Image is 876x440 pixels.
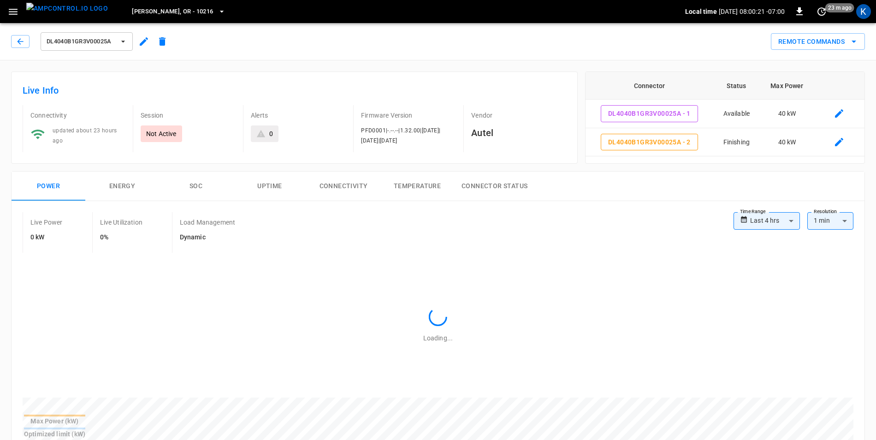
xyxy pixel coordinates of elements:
p: Live Power [30,218,63,227]
button: Energy [85,172,159,201]
h6: Dynamic [180,232,235,243]
span: PFD0001|-.--.--|1.32.00|[DATE]|[DATE]|[DATE] [361,127,440,144]
button: DL4040B1GR3V00025A - 1 [601,105,698,122]
p: Load Management [180,218,235,227]
td: Finishing [713,128,760,157]
div: Last 4 hrs [750,212,800,230]
button: SOC [159,172,233,201]
button: Connector Status [454,172,535,201]
p: Vendor [471,111,566,120]
span: [PERSON_NAME], OR - 10216 [132,6,213,17]
div: profile-icon [856,4,871,19]
th: Connector [586,72,713,100]
span: updated about 23 hours ago [53,127,117,144]
span: DL4040B1GR3V00025A [47,36,115,47]
button: set refresh interval [814,4,829,19]
button: Connectivity [307,172,380,201]
span: Loading... [423,334,453,342]
p: [DATE] 08:00:21 -07:00 [719,7,785,16]
h6: 0% [100,232,142,243]
label: Time Range [740,208,766,215]
td: 40 kW [760,128,814,157]
button: Power [12,172,85,201]
button: Uptime [233,172,307,201]
button: Temperature [380,172,454,201]
button: DL4040B1GR3V00025A [41,32,133,51]
span: 23 m ago [825,3,854,12]
button: Remote Commands [771,33,865,50]
div: 0 [269,129,273,138]
h6: Autel [471,125,566,140]
p: Live Utilization [100,218,142,227]
td: 40 kW [760,100,814,128]
button: [PERSON_NAME], OR - 10216 [128,3,229,21]
img: ampcontrol.io logo [26,3,108,14]
h6: Live Info [23,83,566,98]
td: Available [713,100,760,128]
p: Session [141,111,236,120]
th: Status [713,72,760,100]
th: Max Power [760,72,814,100]
label: Resolution [814,208,837,215]
p: Alerts [251,111,346,120]
p: Local time [685,7,717,16]
p: Firmware Version [361,111,456,120]
h6: 0 kW [30,232,63,243]
p: Not Active [146,129,177,138]
p: Connectivity [30,111,125,120]
div: remote commands options [771,33,865,50]
table: connector table [586,72,864,156]
button: DL4040B1GR3V00025A - 2 [601,134,698,151]
div: 1 min [807,212,853,230]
